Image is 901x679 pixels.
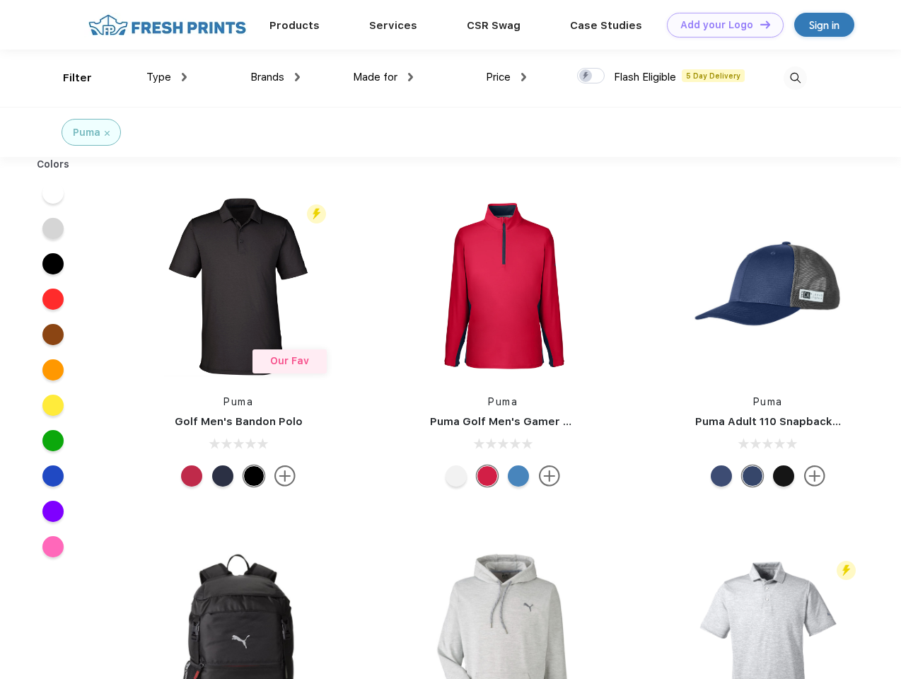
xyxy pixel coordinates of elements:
[430,415,653,428] a: Puma Golf Men's Gamer Golf Quarter-Zip
[794,13,854,37] a: Sign in
[809,17,839,33] div: Sign in
[773,465,794,487] div: Pma Blk with Pma Blk
[270,355,309,366] span: Our Fav
[84,13,250,37] img: fo%20logo%202.webp
[614,71,676,83] span: Flash Eligible
[784,66,807,90] img: desktop_search.svg
[73,125,100,140] div: Puma
[804,465,825,487] img: more.svg
[711,465,732,487] div: Peacoat Qut Shd
[274,465,296,487] img: more.svg
[446,465,467,487] div: Bright White
[146,71,171,83] span: Type
[63,70,92,86] div: Filter
[521,73,526,81] img: dropdown.png
[175,415,303,428] a: Golf Men's Bandon Polo
[243,465,265,487] div: Puma Black
[307,204,326,224] img: flash_active_toggle.svg
[353,71,397,83] span: Made for
[753,396,783,407] a: Puma
[760,21,770,28] img: DT
[212,465,233,487] div: Navy Blazer
[486,71,511,83] span: Price
[181,465,202,487] div: Ski Patrol
[250,71,284,83] span: Brands
[467,19,521,32] a: CSR Swag
[408,73,413,81] img: dropdown.png
[682,69,745,82] span: 5 Day Delivery
[680,19,753,31] div: Add your Logo
[105,131,110,136] img: filter_cancel.svg
[409,192,597,381] img: func=resize&h=266
[477,465,498,487] div: Ski Patrol
[674,192,862,381] img: func=resize&h=266
[369,19,417,32] a: Services
[837,561,856,580] img: flash_active_toggle.svg
[26,157,81,172] div: Colors
[144,192,332,381] img: func=resize&h=266
[539,465,560,487] img: more.svg
[508,465,529,487] div: Bright Cobalt
[182,73,187,81] img: dropdown.png
[488,396,518,407] a: Puma
[223,396,253,407] a: Puma
[295,73,300,81] img: dropdown.png
[269,19,320,32] a: Products
[742,465,763,487] div: Peacoat with Qut Shd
